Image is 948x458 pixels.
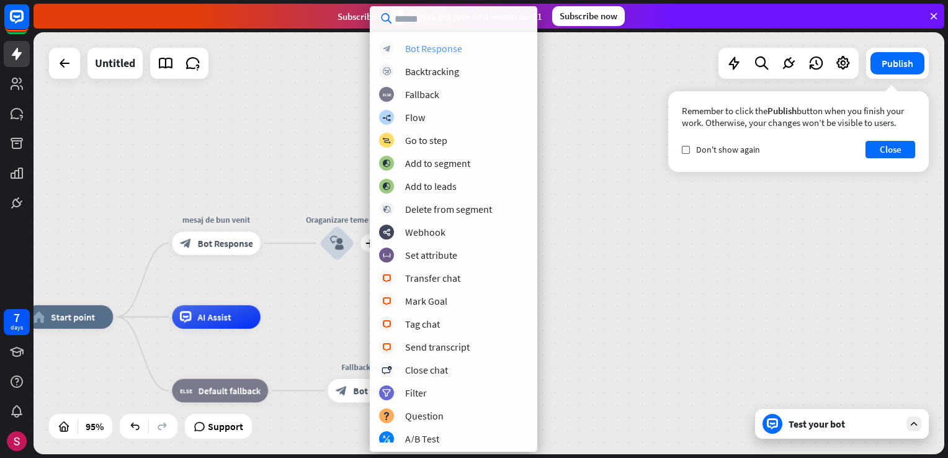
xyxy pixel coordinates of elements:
[382,182,391,191] i: block_add_to_segment
[405,410,444,422] div: Question
[682,105,915,128] div: Remember to click the button when you finish your work. Otherwise, your changes won’t be visible ...
[180,238,192,249] i: block_bot_response
[405,134,447,146] div: Go to step
[382,389,391,397] i: filter
[383,45,391,53] i: block_bot_response
[335,385,347,397] i: block_bot_response
[405,65,459,78] div: Backtracking
[405,249,457,261] div: Set attribute
[382,366,391,374] i: block_close_chat
[383,68,391,76] i: block_backtracking
[405,364,448,376] div: Close chat
[382,274,391,282] i: block_livechat
[405,111,425,123] div: Flow
[383,412,390,420] i: block_question
[405,88,439,101] div: Fallback
[338,8,542,25] div: Subscribe in days to get your first month for $1
[870,52,924,74] button: Publish
[330,236,344,251] i: block_user_input
[382,159,391,168] i: block_add_to_segment
[353,385,408,397] span: Bot Response
[405,341,470,353] div: Send transcript
[405,180,457,192] div: Add to leads
[789,418,900,430] div: Test your bot
[382,297,391,305] i: block_livechat
[405,433,439,445] div: A/B Test
[383,205,391,213] i: block_delete_from_segment
[405,157,470,169] div: Add to segment
[95,48,135,79] div: Untitled
[197,238,253,249] span: Bot Response
[10,5,47,42] button: Open LiveChat chat widget
[767,105,797,117] span: Publish
[405,203,492,215] div: Delete from segment
[405,226,445,238] div: Webhook
[865,141,915,158] button: Close
[383,228,391,236] i: webhooks
[696,144,760,155] span: Don't show again
[382,137,391,145] i: block_goto
[405,387,427,399] div: Filter
[51,311,95,323] span: Start point
[180,385,192,397] i: block_fallback
[552,6,625,26] div: Subscribe now
[383,91,391,99] i: block_fallback
[163,214,269,226] div: mesaj de bun venit
[4,309,30,335] a: 7 days
[14,312,20,323] div: 7
[365,239,373,247] i: plus
[405,295,447,307] div: Mark Goal
[11,323,23,332] div: days
[319,361,425,373] div: Fallback message
[198,385,261,397] span: Default fallback
[405,272,460,284] div: Transfer chat
[382,343,391,351] i: block_livechat
[382,320,391,328] i: block_livechat
[382,114,391,122] i: builder_tree
[82,416,107,436] div: 95%
[405,318,440,330] div: Tag chat
[32,311,45,323] i: home_2
[383,251,391,259] i: block_set_attribute
[197,311,231,323] span: AI Assist
[208,416,243,436] span: Support
[302,214,372,226] div: Oraganizare teme
[405,42,462,55] div: Bot Response
[383,435,391,443] i: block_ab_testing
